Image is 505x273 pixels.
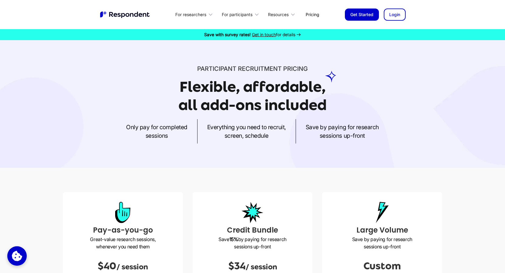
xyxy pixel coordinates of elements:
[197,65,282,72] span: Participant recruitment
[68,225,178,236] h3: Pay-as-you-go
[222,12,253,18] div: For participants
[301,7,324,22] a: Pricing
[172,7,218,22] div: For researchers
[207,123,286,140] p: Everything you need to recruit, screen, schedule
[283,65,308,72] span: PRICING
[252,32,276,37] span: Get in touch
[204,32,295,38] div: for details
[363,261,401,271] span: Custom
[306,123,379,140] p: Save by paying for research sessions up-front
[99,11,151,19] img: Untitled UI logotext
[204,32,251,37] strong: Save with survey rates!
[178,78,327,113] h1: Flexible, affordable, all add-ons included
[98,261,116,271] span: $40
[327,236,437,250] p: Save by paying for research sessions up-front
[175,12,206,18] div: For researchers
[327,225,437,236] h3: Large Volume
[268,12,289,18] div: Resources
[198,225,308,236] h3: Credit Bundle
[228,261,246,271] span: $34
[246,263,277,271] span: / session
[126,123,187,140] p: Only pay for completed sessions
[198,236,308,250] p: Save by paying for research sessions up-front
[218,7,265,22] div: For participants
[384,9,406,21] a: Login
[229,236,238,242] strong: 15%
[265,7,301,22] div: Resources
[68,236,178,250] p: Great-value research sessions, whenever you need them
[345,9,379,21] a: Get Started
[116,263,148,271] span: / session
[99,11,151,19] a: home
